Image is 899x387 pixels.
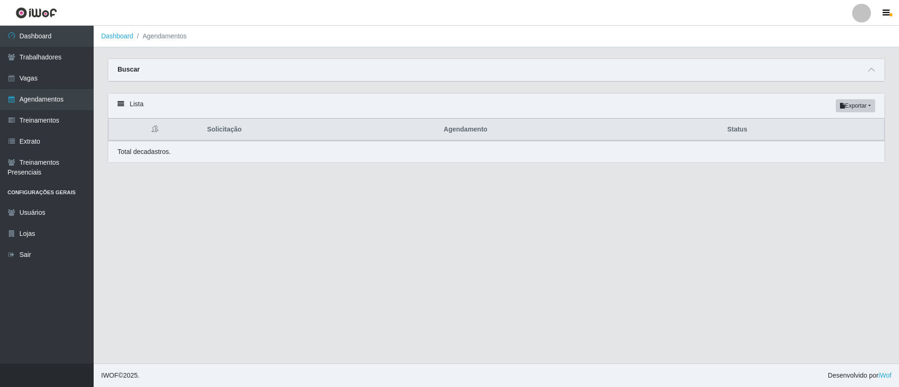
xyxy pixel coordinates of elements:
[438,119,722,141] th: Agendamento
[101,371,140,380] span: © 2025 .
[118,66,140,73] strong: Buscar
[828,371,892,380] span: Desenvolvido por
[101,32,133,40] a: Dashboard
[101,372,118,379] span: IWOF
[133,31,187,41] li: Agendamentos
[201,119,438,141] th: Solicitação
[722,119,884,141] th: Status
[108,94,884,118] div: Lista
[118,147,171,157] p: Total de cadastros.
[878,372,892,379] a: iWof
[94,26,899,47] nav: breadcrumb
[15,7,57,19] img: CoreUI Logo
[836,99,875,112] button: Exportar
